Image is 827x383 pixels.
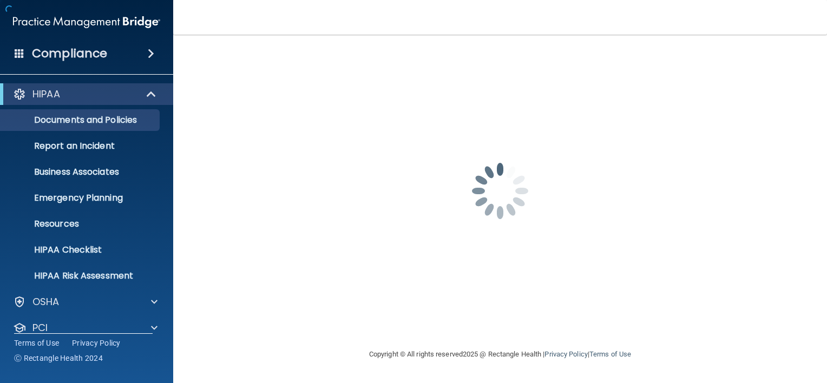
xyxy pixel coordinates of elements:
p: HIPAA Checklist [7,245,155,255]
p: HIPAA Risk Assessment [7,270,155,281]
a: Terms of Use [14,338,59,348]
span: Ⓒ Rectangle Health 2024 [14,353,103,364]
a: PCI [13,321,157,334]
p: OSHA [32,295,60,308]
p: HIPAA [32,88,60,101]
a: Privacy Policy [544,350,587,358]
img: PMB logo [13,11,160,33]
a: HIPAA [13,88,157,101]
a: OSHA [13,295,157,308]
p: Report an Incident [7,141,155,151]
p: Resources [7,219,155,229]
a: Privacy Policy [72,338,121,348]
h4: Compliance [32,46,107,61]
p: PCI [32,321,48,334]
img: spinner.e123f6fc.gif [446,137,554,245]
div: Copyright © All rights reserved 2025 @ Rectangle Health | | [303,337,698,372]
p: Business Associates [7,167,155,177]
p: Documents and Policies [7,115,155,126]
p: Emergency Planning [7,193,155,203]
a: Terms of Use [589,350,631,358]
